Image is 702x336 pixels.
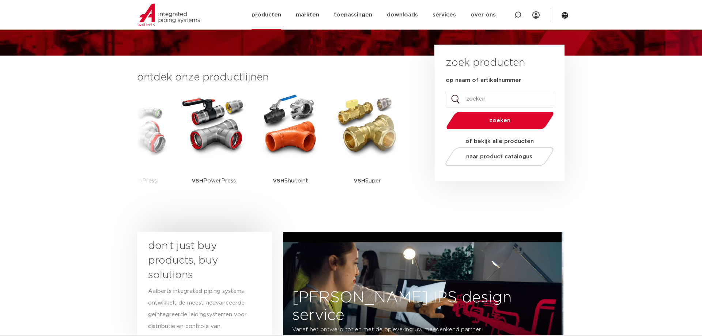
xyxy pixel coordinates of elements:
a: VSHShurjoint [257,92,323,204]
span: zoeken [465,118,535,123]
label: op naam of artikelnummer [446,77,521,84]
a: naar product catalogus [444,147,556,166]
strong: VSH [273,178,284,184]
button: zoeken [444,111,557,130]
h3: [PERSON_NAME] IPS design service [281,289,562,324]
p: Shurjoint [273,158,308,204]
strong: VSH [192,178,203,184]
strong: VSH [354,178,365,184]
strong: of bekijk alle producten [465,139,534,144]
h3: don’t just buy products, buy solutions [148,239,248,283]
a: VSHPowerPress [181,92,246,204]
span: naar product catalogus [467,154,533,159]
input: zoeken [446,91,553,107]
p: Vanaf het ontwerp tot en met de oplevering uw meedenkend partner [292,324,507,336]
a: VSHSuper [334,92,400,204]
p: Super [354,158,381,204]
p: PowerPress [192,158,236,204]
h3: zoek producten [446,56,525,70]
h3: ontdek onze productlijnen [137,70,410,85]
